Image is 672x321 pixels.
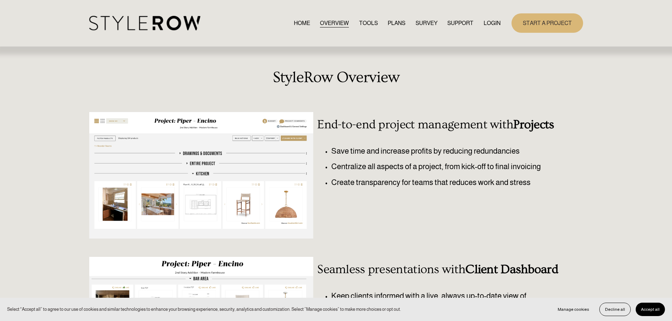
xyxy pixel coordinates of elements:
[317,118,562,132] h3: End-to-end project management with
[331,290,541,314] p: Keep clients informed with a live, always up-to-date view of their project
[388,18,405,28] a: PLANS
[484,18,501,28] a: LOGIN
[447,19,473,27] span: SUPPORT
[558,307,589,312] span: Manage cookies
[294,18,310,28] a: HOME
[416,18,437,28] a: SURVEY
[447,18,473,28] a: folder dropdown
[599,303,631,316] button: Decline all
[331,145,562,157] p: Save time and increase profits by reducing redundancies
[513,118,554,131] strong: Projects
[511,13,583,33] a: START A PROJECT
[320,18,349,28] a: OVERVIEW
[331,177,562,189] p: Create transparency for teams that reduces work and stress
[641,307,660,312] span: Accept all
[89,69,583,86] h2: StyleRow Overview
[636,303,665,316] button: Accept all
[605,307,625,312] span: Decline all
[331,161,562,173] p: Centralize all aspects of a project, from kick-off to final invoicing
[317,263,562,277] h3: Seamless presentations with
[89,16,200,30] img: StyleRow
[465,263,558,276] strong: Client Dashboard
[7,306,401,313] p: Select “Accept all” to agree to our use of cookies and similar technologies to enhance your brows...
[359,18,378,28] a: TOOLS
[552,303,594,316] button: Manage cookies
